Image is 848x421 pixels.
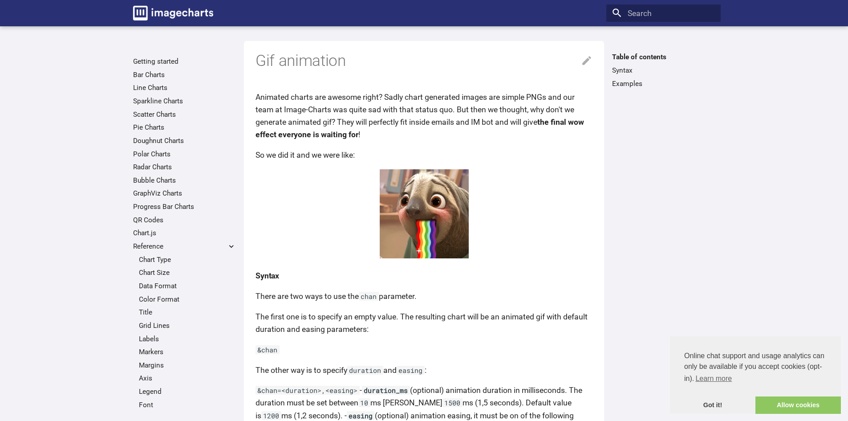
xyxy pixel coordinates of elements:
a: GraphViz Charts [133,189,236,198]
code: &chan=<duration>,<easing> [256,386,360,395]
p: So we did it and we were like: [256,149,592,161]
a: Image-Charts documentation [129,2,217,24]
code: 1200 [261,411,281,420]
a: Sparkline Charts [133,97,236,106]
a: Bar Charts [133,70,236,79]
code: 10 [358,398,370,407]
p: Animated charts are awesome right? Sadly chart generated images are simple PNGs and our team at I... [256,91,592,141]
img: woot [380,169,469,258]
a: Grid Lines [139,321,236,330]
a: Getting started [133,57,236,66]
a: learn more about cookies [694,372,733,385]
h1: Gif animation [256,51,592,71]
label: Table of contents [606,53,721,61]
a: Labels [139,335,236,343]
a: allow cookies [755,396,841,414]
a: Line Charts [133,83,236,92]
img: logo [133,6,213,20]
code: duration [347,366,383,375]
div: cookieconsent [670,336,841,414]
label: Reference [133,242,236,251]
a: Data Format [139,282,236,290]
h4: Syntax [256,270,592,282]
a: Radar Charts [133,163,236,172]
span: Online chat support and usage analytics can only be available if you accept cookies (opt-in). [684,351,827,385]
a: Bubble Charts [133,176,236,185]
a: Color Format [139,295,236,304]
a: dismiss cookie message [670,396,755,414]
code: &chan [256,345,280,354]
a: Chart.js [133,229,236,237]
code: chan [359,292,379,301]
code: easing [347,411,375,420]
a: Font [139,401,236,409]
input: Search [606,4,721,22]
p: There are two ways to use the parameter. [256,290,592,302]
a: QR Codes [133,216,236,225]
code: easing [397,366,425,375]
a: Legend [139,387,236,396]
a: Chart Size [139,268,236,277]
a: Doughnut Charts [133,136,236,145]
p: The first one is to specify an empty value. The resulting chart will be an animated gif with defa... [256,311,592,335]
a: Margins [139,361,236,370]
a: Polar Charts [133,150,236,159]
a: Progress Bar Charts [133,202,236,211]
a: Scatter Charts [133,110,236,119]
nav: Table of contents [606,53,721,88]
a: Axis [139,374,236,383]
a: Title [139,308,236,317]
code: 1500 [442,398,463,407]
a: Markers [139,347,236,356]
code: duration_ms [362,386,410,395]
a: Chart Type [139,255,236,264]
a: Examples [612,79,715,88]
p: The other way is to specify and : [256,364,592,376]
a: Pie Charts [133,123,236,132]
a: Syntax [612,66,715,75]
